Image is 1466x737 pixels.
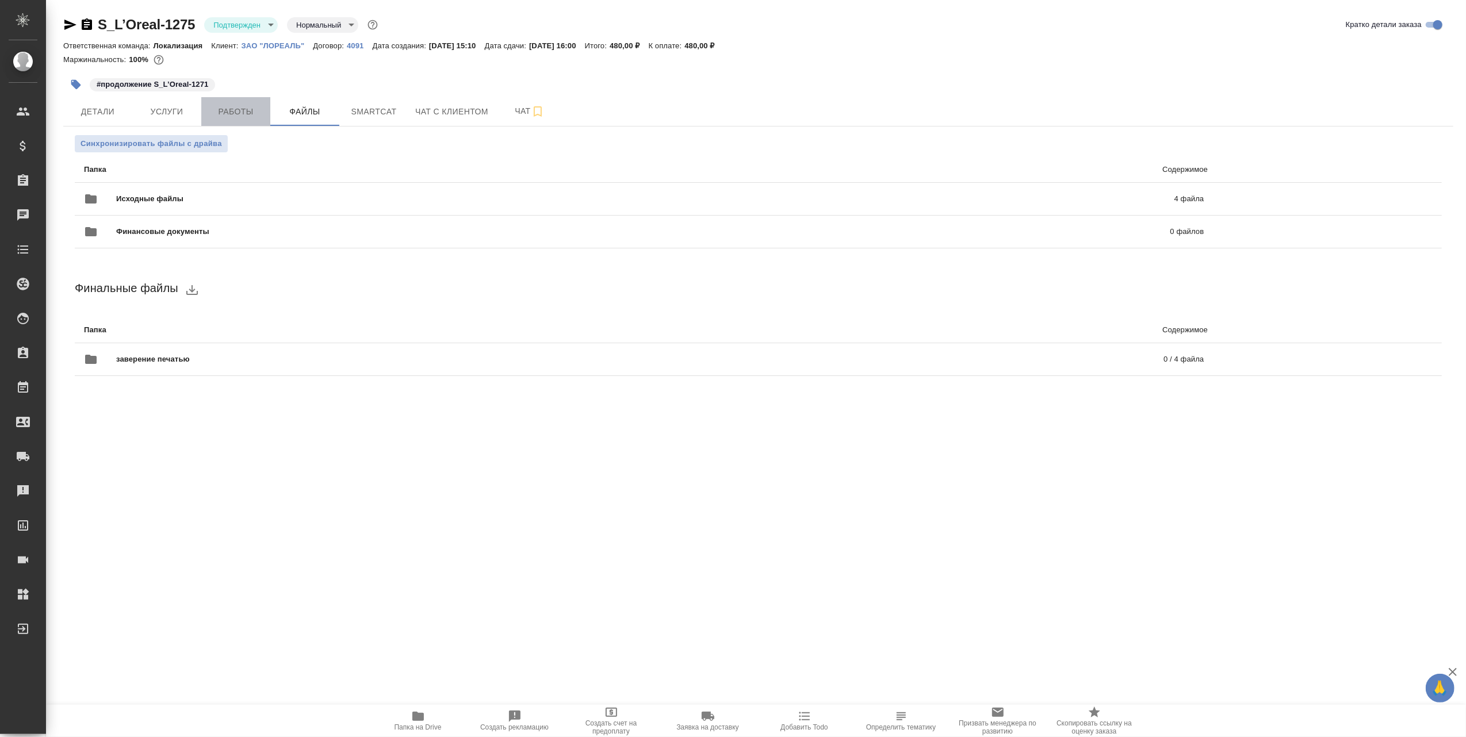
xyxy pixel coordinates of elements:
button: download [178,276,206,304]
p: Итого: [585,41,610,50]
span: Услуги [139,105,194,119]
p: Содержимое [634,324,1208,336]
p: #продолжение S_L’Oreal-1271 [97,79,208,90]
button: 0.00 RUB; [151,52,166,67]
p: [DATE] 15:10 [429,41,485,50]
p: Договор: [313,41,347,50]
a: ЗАО "ЛОРЕАЛЬ" [242,40,313,50]
p: 0 / 4 файла [677,354,1204,365]
span: заверение печатью [116,354,677,365]
span: Финальные файлы [75,282,178,294]
button: Нормальный [293,20,345,30]
button: Скопировать ссылку для ЯМессенджера [63,18,77,32]
button: 🙏 [1426,674,1454,703]
span: Финансовые документы [116,226,690,237]
p: К оплате: [649,41,685,50]
span: Работы [208,105,263,119]
div: Подтвержден [204,17,278,33]
p: 4091 [347,41,372,50]
span: Файлы [277,105,332,119]
button: folder [77,346,105,373]
p: Маржинальность: [63,55,129,64]
span: Детали [70,105,125,119]
span: 🙏 [1430,676,1450,700]
p: Папка [84,164,634,175]
span: Исходные файлы [116,193,679,205]
div: Подтвержден [287,17,358,33]
span: Синхронизировать файлы с драйва [81,138,222,149]
span: Кратко детали заказа [1346,19,1422,30]
p: Дата сдачи: [485,41,529,50]
svg: Подписаться [531,105,545,118]
span: Чат с клиентом [415,105,488,119]
p: ЗАО "ЛОРЕАЛЬ" [242,41,313,50]
button: Подтвержден [210,20,264,30]
p: 480,00 ₽ [684,41,724,50]
p: Дата создания: [373,41,429,50]
button: Скопировать ссылку [80,18,94,32]
p: 480,00 ₽ [610,41,649,50]
p: 100% [129,55,151,64]
span: Чат [502,104,557,118]
button: Доп статусы указывают на важность/срочность заказа [365,17,380,32]
p: 0 файлов [690,226,1204,237]
span: Smartcat [346,105,401,119]
span: продолжение S_L’Oreal-1271 [89,79,216,89]
a: S_L’Oreal-1275 [98,17,195,32]
p: Содержимое [634,164,1208,175]
button: folder [77,218,105,245]
button: folder [77,185,105,213]
button: Добавить тэг [63,72,89,97]
p: Локализация [154,41,212,50]
p: 4 файла [679,193,1204,205]
p: Ответственная команда: [63,41,154,50]
p: [DATE] 16:00 [529,41,585,50]
p: Клиент: [211,41,241,50]
a: 4091 [347,40,372,50]
button: Синхронизировать файлы с драйва [75,135,228,152]
p: Папка [84,324,634,336]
